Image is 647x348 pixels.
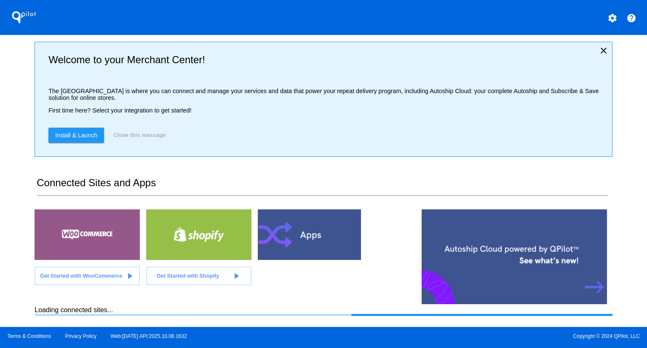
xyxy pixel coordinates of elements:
[65,333,97,339] a: Privacy Policy
[48,54,605,66] h2: Welcome to your Merchant Center!
[111,333,187,339] a: Web:[DATE] API:2025.10.08.1632
[331,333,640,339] span: Copyright © 2024 QPilot, LLC
[40,273,122,279] span: Get Started with WooCommerce
[7,333,51,339] a: Terms & Conditions
[55,132,97,139] span: Install & Launch
[231,271,241,281] mat-icon: play_arrow
[48,128,104,143] a: Install & Launch
[146,267,251,285] a: Get Started with Shopify
[35,267,140,285] a: Get Started with WooCommerce
[111,128,168,143] button: Close this message
[157,273,219,279] span: Get Started with Shopify
[37,177,608,196] h2: Connected Sites and Apps
[35,306,612,316] div: Loading connected sites...
[599,46,609,56] mat-icon: close
[125,271,135,281] mat-icon: play_arrow
[607,13,618,23] mat-icon: settings
[48,107,605,114] p: First time here? Select your integration to get started!
[626,13,636,23] mat-icon: help
[7,9,41,26] h1: QPilot
[48,88,605,101] p: The [GEOGRAPHIC_DATA] is where you can connect and manage your services and data that power your ...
